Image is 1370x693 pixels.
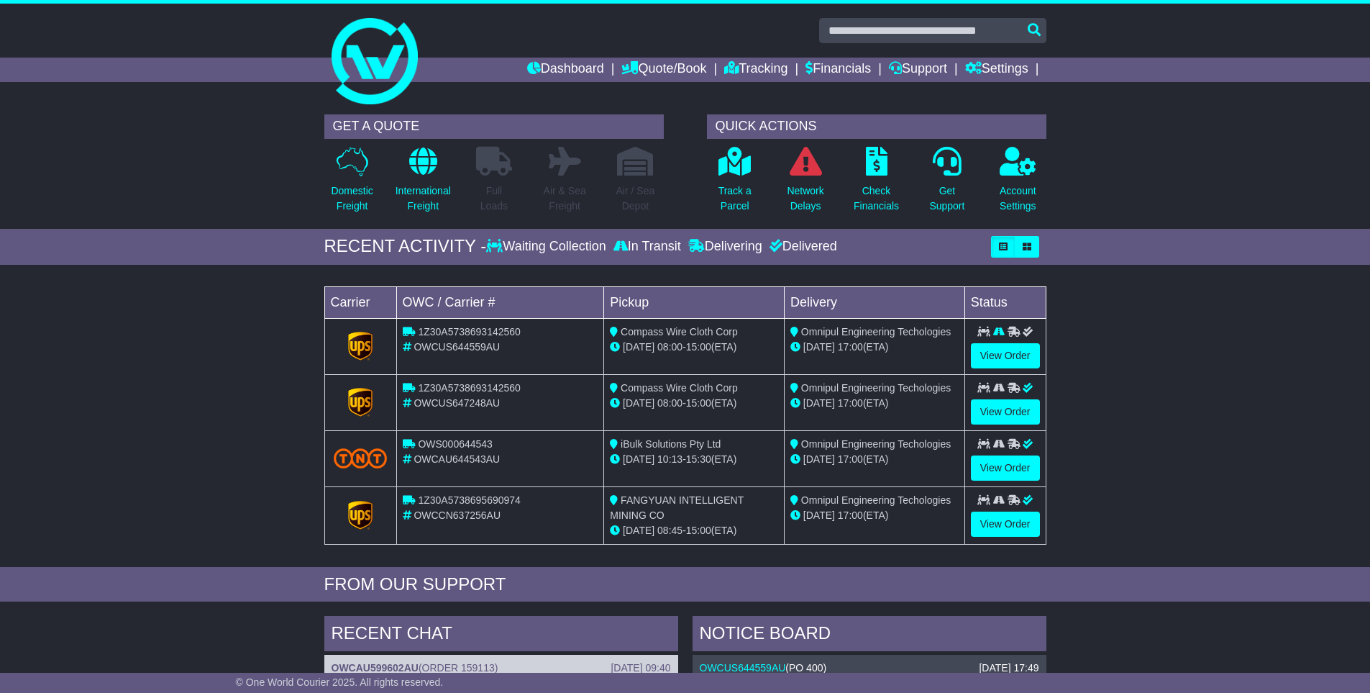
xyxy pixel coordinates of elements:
[790,452,959,467] div: (ETA)
[686,453,711,465] span: 15:30
[964,286,1046,318] td: Status
[610,494,744,521] span: FANGYUAN INTELLIGENT MINING CO
[610,452,778,467] div: - (ETA)
[929,184,964,214] p: Get Support
[854,184,899,214] p: Check Financials
[610,239,685,255] div: In Transit
[610,523,778,538] div: - (ETA)
[418,494,520,506] span: 1Z30A5738695690974
[657,453,682,465] span: 10:13
[621,58,706,82] a: Quote/Book
[838,453,863,465] span: 17:00
[657,341,682,353] span: 08:00
[786,146,824,222] a: NetworkDelays
[766,239,837,255] div: Delivered
[790,340,959,355] div: (ETA)
[604,286,785,318] td: Pickup
[686,397,711,409] span: 15:00
[790,508,959,523] div: (ETA)
[805,58,871,82] a: Financials
[324,286,396,318] td: Carrier
[789,662,823,674] span: PO 400
[348,388,373,417] img: GetCarrierServiceLogo
[331,184,373,214] p: Domestic Freight
[838,341,863,353] span: 17:00
[700,662,786,674] a: OWCUS644559AU
[621,326,738,338] span: Compass Wire Cloth Corp
[414,453,500,465] span: OWCAU644543AU
[801,494,951,506] span: Omnipul Engineering Techologies
[610,340,778,355] div: - (ETA)
[418,382,520,394] span: 1Z30A5738693142560
[979,662,1038,674] div: [DATE] 17:49
[803,509,835,521] span: [DATE]
[838,509,863,521] span: 17:00
[685,239,766,255] div: Delivering
[621,382,738,394] span: Compass Wire Cloth Corp
[334,448,388,468] img: TNT_Domestic.png
[657,525,682,536] span: 08:45
[486,239,609,255] div: Waiting Collection
[801,438,951,450] span: Omnipul Engineering Techologies
[623,341,654,353] span: [DATE]
[999,146,1037,222] a: AccountSettings
[414,397,500,409] span: OWCUS647248AU
[803,397,835,409] span: [DATE]
[623,397,654,409] span: [DATE]
[784,286,964,318] td: Delivery
[686,341,711,353] span: 15:00
[724,58,787,82] a: Tracking
[348,332,373,361] img: GetCarrierServiceLogo
[803,453,835,465] span: [DATE]
[965,58,1028,82] a: Settings
[236,676,444,688] span: © One World Courier 2025. All rights reserved.
[787,184,823,214] p: Network Delays
[422,662,495,674] span: ORDER 159113
[657,397,682,409] span: 08:00
[1000,184,1036,214] p: Account Settings
[803,341,835,353] span: [DATE]
[686,525,711,536] span: 15:00
[527,58,604,82] a: Dashboard
[838,397,863,409] span: 17:00
[610,396,778,411] div: - (ETA)
[718,146,752,222] a: Track aParcel
[332,662,419,674] a: OWCAU599602AU
[621,438,721,450] span: iBulk Solutions Pty Ltd
[332,662,671,674] div: ( )
[971,399,1040,425] a: View Order
[853,146,900,222] a: CheckFinancials
[324,616,678,655] div: RECENT CHAT
[544,184,586,214] p: Air & Sea Freight
[790,396,959,411] div: (ETA)
[330,146,373,222] a: DomesticFreight
[623,453,654,465] span: [DATE]
[718,184,752,214] p: Track a Parcel
[693,616,1046,655] div: NOTICE BOARD
[324,236,487,257] div: RECENT ACTIVITY -
[324,114,664,139] div: GET A QUOTE
[971,456,1040,481] a: View Order
[889,58,947,82] a: Support
[611,662,670,674] div: [DATE] 09:40
[414,509,501,521] span: OWCCN637256AU
[348,501,373,530] img: GetCarrierServiceLogo
[700,662,1039,674] div: ( )
[801,382,951,394] span: Omnipul Engineering Techologies
[616,184,655,214] p: Air / Sea Depot
[324,574,1046,595] div: FROM OUR SUPPORT
[418,326,520,338] span: 1Z30A5738693142560
[476,184,512,214] p: Full Loads
[623,525,654,536] span: [DATE]
[396,286,604,318] td: OWC / Carrier #
[396,184,451,214] p: International Freight
[971,512,1040,537] a: View Order
[418,438,493,450] span: OWS000644543
[928,146,965,222] a: GetSupport
[395,146,452,222] a: InternationalFreight
[971,343,1040,368] a: View Order
[707,114,1046,139] div: QUICK ACTIONS
[414,341,500,353] span: OWCUS644559AU
[801,326,951,338] span: Omnipul Engineering Techologies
